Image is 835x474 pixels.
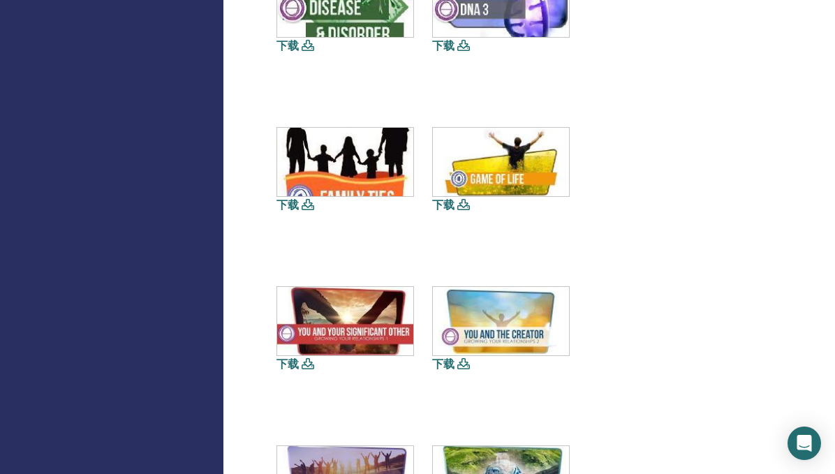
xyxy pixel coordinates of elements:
[433,128,569,196] img: game.jpg
[433,287,569,355] img: growing-your-relationship-2-you-and-the-creator.jpg
[432,38,455,53] a: 下载
[276,198,299,212] a: 下载
[277,128,413,196] img: family-ties.jpg
[276,357,299,371] a: 下载
[432,198,455,212] a: 下载
[432,357,455,371] a: 下载
[788,427,821,460] div: Open Intercom Messenger
[277,287,413,355] img: growing-your-relationship-1-you-and-your-significant-others.jpg
[276,38,299,53] a: 下载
